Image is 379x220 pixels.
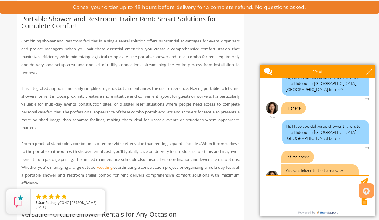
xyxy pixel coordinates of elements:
[256,61,379,220] iframe: Live Chat Box
[97,164,113,170] a: wedding,
[12,195,25,208] img: Review Rating
[48,193,55,200] li: 
[21,15,240,29] h2: Portable Shower and Restroom Trailer Rent: Smart Solutions for Complete Comfort
[21,84,240,132] p: This integrated approach not only simplifies logistics but also enhances the user experience. Hav...
[35,193,42,200] li: 
[59,200,96,205] span: CONG [PERSON_NAME]
[36,205,46,209] span: [DATE]
[54,193,61,200] li: 
[21,37,240,76] p: Combining shower and restroom facilities in a single rental solution offers substantial advantage...
[21,140,240,187] p: From a practical standpoint, combo units often provide better value than renting separate facilit...
[60,193,68,200] li: 
[36,201,100,205] span: by
[36,200,37,205] span: 5
[41,193,49,200] li: 
[38,200,56,205] span: Star Rating
[21,211,240,218] h2: Versatile Portable Shower Rentals for Any Occasion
